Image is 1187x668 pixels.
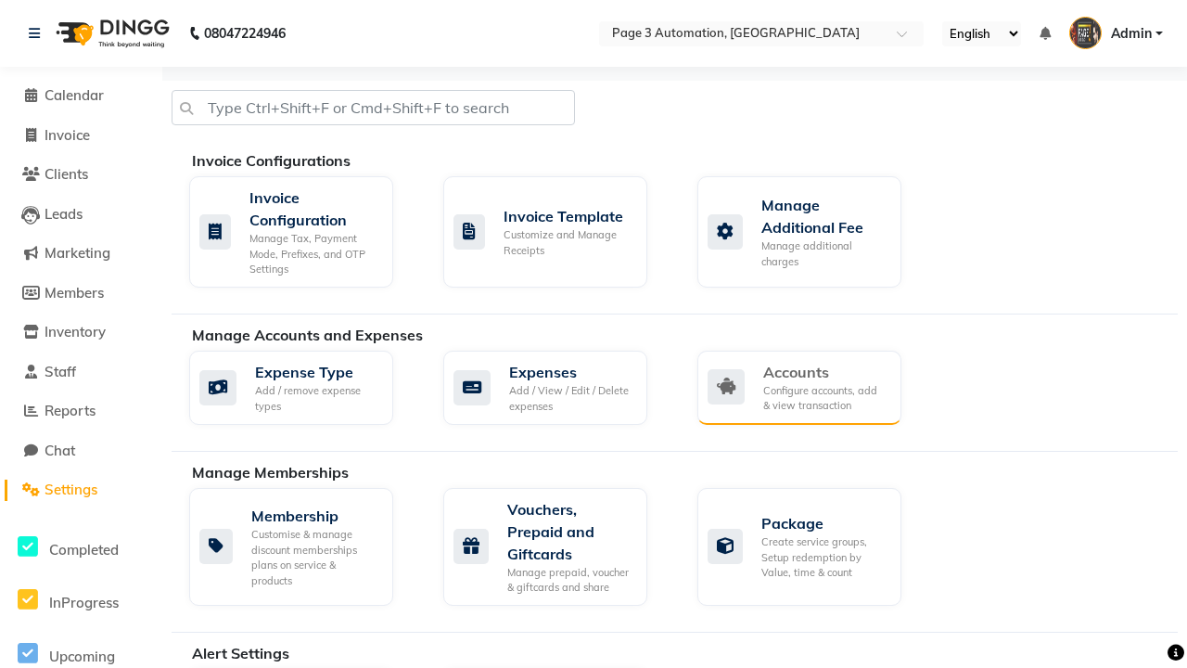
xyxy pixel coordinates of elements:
[507,565,632,596] div: Manage prepaid, voucher & giftcards and share
[5,401,158,422] a: Reports
[189,176,415,288] a: Invoice ConfigurationManage Tax, Payment Mode, Prefixes, and OTP Settings
[45,126,90,144] span: Invoice
[5,441,158,462] a: Chat
[763,383,887,414] div: Configure accounts, add & view transaction
[697,488,924,606] a: PackageCreate service groups, Setup redemption by Value, time & count
[761,194,887,238] div: Manage Additional Fee
[443,176,670,288] a: Invoice TemplateCustomize and Manage Receipts
[763,361,887,383] div: Accounts
[189,351,415,425] a: Expense TypeAdd / remove expense types
[5,204,158,225] a: Leads
[697,176,924,288] a: Manage Additional FeeManage additional charges
[5,480,158,501] a: Settings
[761,534,887,581] div: Create service groups, Setup redemption by Value, time & count
[509,361,632,383] div: Expenses
[45,402,96,419] span: Reports
[504,205,632,227] div: Invoice Template
[45,284,104,302] span: Members
[45,323,106,340] span: Inventory
[45,86,104,104] span: Calendar
[255,361,378,383] div: Expense Type
[761,512,887,534] div: Package
[45,244,110,262] span: Marketing
[509,383,632,414] div: Add / View / Edit / Delete expenses
[251,505,378,527] div: Membership
[249,231,378,277] div: Manage Tax, Payment Mode, Prefixes, and OTP Settings
[49,594,119,611] span: InProgress
[5,125,158,147] a: Invoice
[45,363,76,380] span: Staff
[697,351,924,425] a: AccountsConfigure accounts, add & view transaction
[45,205,83,223] span: Leads
[5,85,158,107] a: Calendar
[45,481,97,498] span: Settings
[443,351,670,425] a: ExpensesAdd / View / Edit / Delete expenses
[49,648,115,665] span: Upcoming
[255,383,378,414] div: Add / remove expense types
[761,238,887,269] div: Manage additional charges
[5,322,158,343] a: Inventory
[189,488,415,606] a: MembershipCustomise & manage discount memberships plans on service & products
[507,498,632,565] div: Vouchers, Prepaid and Giftcards
[5,283,158,304] a: Members
[45,165,88,183] span: Clients
[249,186,378,231] div: Invoice Configuration
[45,442,75,459] span: Chat
[443,488,670,606] a: Vouchers, Prepaid and GiftcardsManage prepaid, voucher & giftcards and share
[47,7,174,59] img: logo
[204,7,286,59] b: 08047224946
[5,164,158,186] a: Clients
[5,362,158,383] a: Staff
[504,227,632,258] div: Customize and Manage Receipts
[172,90,575,125] input: Type Ctrl+Shift+F or Cmd+Shift+F to search
[5,243,158,264] a: Marketing
[49,541,119,559] span: Completed
[251,527,378,588] div: Customise & manage discount memberships plans on service & products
